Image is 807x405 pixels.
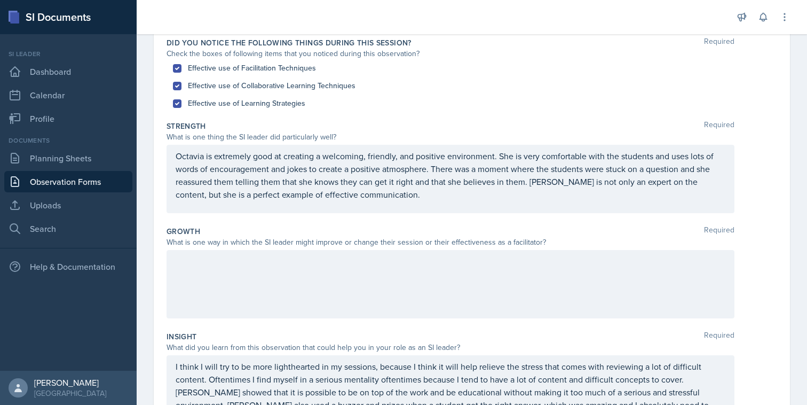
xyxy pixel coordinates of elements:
label: Growth [167,226,200,237]
div: What did you learn from this observation that could help you in your role as an SI leader? [167,342,734,353]
a: Dashboard [4,61,132,82]
span: Required [704,121,734,131]
div: Documents [4,136,132,145]
a: Profile [4,108,132,129]
a: Uploads [4,194,132,216]
div: What is one thing the SI leader did particularly well? [167,131,734,143]
label: Effective use of Learning Strategies [188,98,305,109]
span: Required [704,226,734,237]
a: Observation Forms [4,171,132,192]
label: Did you notice the following things during this session? [167,37,412,48]
div: [GEOGRAPHIC_DATA] [34,388,106,399]
div: Help & Documentation [4,256,132,277]
label: Effective use of Collaborative Learning Techniques [188,80,355,91]
a: Calendar [4,84,132,106]
div: Check the boxes of following items that you noticed during this observation? [167,48,734,59]
div: What is one way in which the SI leader might improve or change their session or their effectivene... [167,237,734,248]
div: [PERSON_NAME] [34,377,106,388]
label: Effective use of Facilitation Techniques [188,63,316,74]
label: Insight [167,331,196,342]
div: Si leader [4,49,132,59]
span: Required [704,331,734,342]
p: Octavia is extremely good at creating a welcoming, friendly, and positive environment. She is ver... [176,150,725,201]
span: Required [704,37,734,48]
a: Search [4,218,132,239]
a: Planning Sheets [4,147,132,169]
label: Strength [167,121,206,131]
